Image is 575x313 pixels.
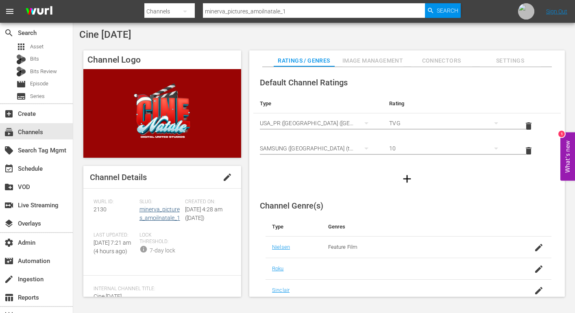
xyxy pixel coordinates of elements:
span: Asset [16,42,26,52]
span: Lock Threshold: [139,232,181,245]
a: minerva_pictures_amoilnatale_1 [139,206,180,221]
span: Create [4,109,14,119]
span: Series [16,91,26,101]
span: delete [524,146,534,156]
span: Search Tag Mgmt [4,146,14,155]
span: [DATE] 4:28 am ([DATE]) [185,206,222,221]
span: Live Streaming [4,200,14,210]
span: Slug: [139,199,181,205]
span: Episode [16,79,26,89]
span: Wurl ID: [94,199,135,205]
span: delete [524,121,534,131]
span: info [139,245,148,253]
a: Roku [272,265,284,272]
span: Cine [DATE] [94,293,122,300]
span: Default Channel Ratings [260,78,348,87]
div: Bits [16,54,26,64]
span: Settings [480,56,541,66]
h4: Channel Logo [83,50,241,69]
span: Search [4,28,14,38]
span: 2130 [94,206,107,213]
a: Sinclair [272,287,290,293]
span: [DATE] 7:21 am (4 hours ago) [94,239,131,254]
span: VOD [4,182,14,192]
span: edit [222,172,232,182]
th: Rating [383,94,512,113]
span: Reports [4,293,14,302]
span: Bits [30,55,39,63]
a: Nielsen [272,244,290,250]
th: Genres [322,217,521,237]
img: photo.jpg [518,3,534,20]
button: delete [519,141,538,161]
div: SAMSUNG ([GEOGRAPHIC_DATA] (the Republic of)) [260,137,376,160]
span: Automation [4,256,14,266]
button: edit [218,167,237,187]
span: Overlays [4,219,14,228]
span: Channels [4,127,14,137]
span: Last Updated: [94,232,135,239]
span: Cine [DATE] [79,29,131,40]
div: USA_PR ([GEOGRAPHIC_DATA] ([GEOGRAPHIC_DATA])) [260,112,376,135]
span: Schedule [4,164,14,174]
span: Ratings / Genres [274,56,335,66]
span: Asset [30,43,44,51]
span: Internal Channel Title: [94,286,227,292]
div: Bits Review [16,67,26,76]
button: Search [425,3,461,18]
span: Episode [30,80,48,88]
a: Sign Out [546,8,567,15]
span: Ingestion [4,274,14,284]
button: delete [519,116,538,136]
span: Image Management [342,56,403,66]
span: Channel Details [90,172,147,182]
span: Admin [4,238,14,248]
span: Series [30,92,45,100]
th: Type [253,94,383,113]
span: Created On: [185,199,227,205]
button: Open Feedback Widget [560,133,575,181]
img: Cine Natale [83,69,241,158]
th: Type [266,217,322,237]
div: 1 [558,131,565,137]
img: ans4CAIJ8jUAAAAAAAAAAAAAAAAAAAAAAAAgQb4GAAAAAAAAAAAAAAAAAAAAAAAAJMjXAAAAAAAAAAAAAAAAAAAAAAAAgAT5G... [20,2,59,21]
span: Connectors [411,56,472,66]
div: 10 [389,137,505,160]
table: simple table [253,94,561,163]
span: Bits Review [30,67,57,76]
div: TVG [389,112,505,135]
span: Channel Genre(s) [260,201,323,211]
div: 7-day lock [150,246,175,255]
span: menu [5,7,15,16]
span: Search [437,3,458,18]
